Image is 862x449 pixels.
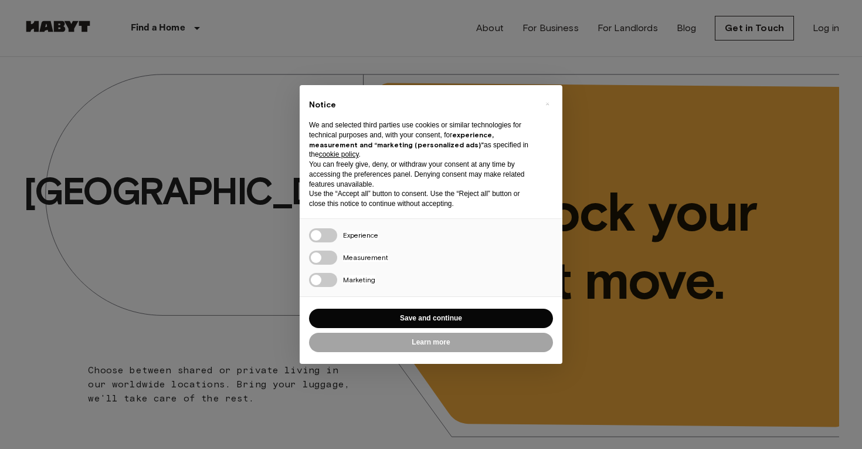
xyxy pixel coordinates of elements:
[538,94,556,113] button: Close this notice
[309,333,553,352] button: Learn more
[343,275,375,284] span: Marketing
[309,99,534,111] h2: Notice
[309,189,534,209] p: Use the “Accept all” button to consent. Use the “Reject all” button or close this notice to conti...
[309,120,534,160] p: We and selected third parties use cookies or similar technologies for technical purposes and, wit...
[343,231,378,239] span: Experience
[309,130,494,149] strong: experience, measurement and “marketing (personalized ads)”
[309,160,534,189] p: You can freely give, deny, or withdraw your consent at any time by accessing the preferences pane...
[343,253,388,262] span: Measurement
[309,309,553,328] button: Save and continue
[545,97,549,111] span: ×
[319,150,359,158] a: cookie policy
